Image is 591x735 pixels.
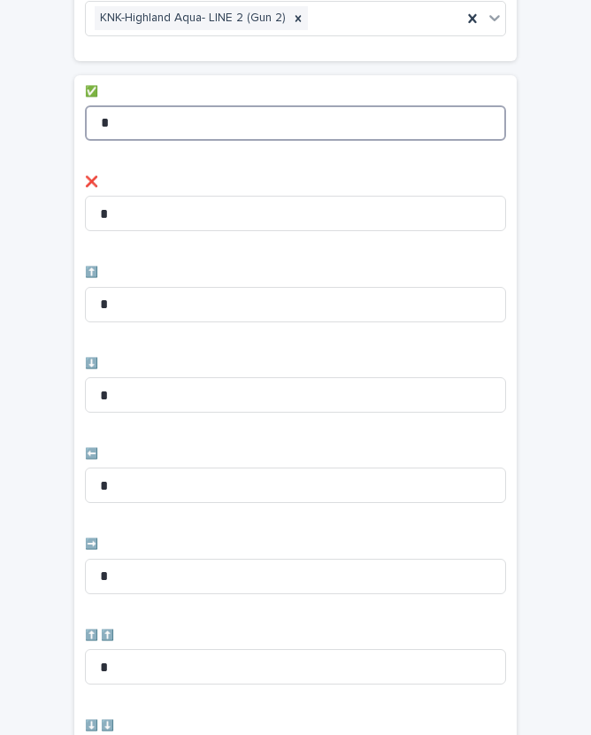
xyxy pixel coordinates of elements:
[85,721,114,731] span: ⬇️ ⬇️
[95,6,288,30] div: KNK-Highland Aqua- LINE 2 (Gun 2)
[85,449,98,460] span: ⬅️
[85,631,114,641] span: ⬆️ ⬆️
[85,87,98,97] span: ✅
[85,267,98,278] span: ⬆️
[85,359,98,369] span: ⬇️
[85,539,98,550] span: ➡️
[85,177,98,188] span: ❌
